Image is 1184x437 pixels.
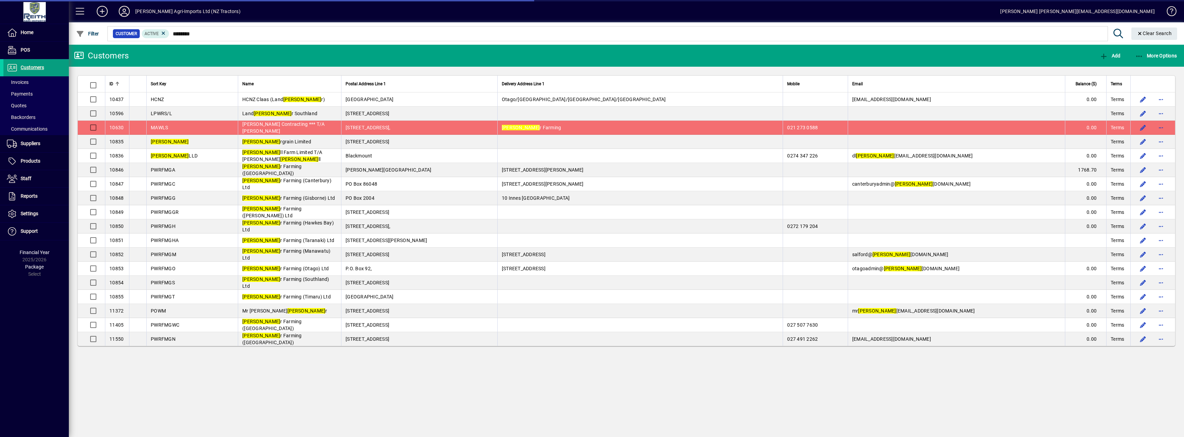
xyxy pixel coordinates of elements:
[852,97,931,102] span: [EMAIL_ADDRESS][DOMAIN_NAME]
[74,50,129,61] div: Customers
[242,220,280,226] em: [PERSON_NAME]
[145,31,159,36] span: Active
[1111,307,1124,314] span: Terms
[109,280,124,285] span: 10854
[7,103,27,108] span: Quotes
[151,266,176,271] span: PWRFMGO
[3,100,69,111] a: Quotes
[3,170,69,187] a: Staff
[1111,336,1124,342] span: Terms
[151,125,168,130] span: MAWLS
[242,308,327,314] span: Mr [PERSON_NAME] r
[242,248,330,261] span: r Farming (Manawatu) Ltd
[151,209,179,215] span: PWRFMGGR
[142,29,169,38] mat-chip: Activation Status: Active
[873,252,910,257] em: [PERSON_NAME]
[151,336,176,342] span: PWRFMGN
[852,252,949,257] span: salford@ [DOMAIN_NAME]
[151,294,175,299] span: PWRFMGT
[502,195,570,201] span: 10 Innes [GEOGRAPHIC_DATA]
[21,228,38,234] span: Support
[21,30,33,35] span: Home
[1155,305,1166,316] button: More options
[1138,193,1149,204] button: Edit
[7,114,35,120] span: Backorders
[3,153,69,170] a: Products
[116,30,137,37] span: Customer
[1138,249,1149,260] button: Edit
[502,181,583,187] span: [STREET_ADDRESS][PERSON_NAME]
[1065,304,1106,318] td: 0.00
[1111,138,1124,145] span: Terms
[852,266,960,271] span: otagoadmin@ [DOMAIN_NAME]
[109,125,124,130] span: 10630
[109,97,124,102] span: 10437
[1065,163,1106,177] td: 1768.70
[346,266,372,271] span: P.O. Box 92,
[1155,108,1166,119] button: More options
[502,167,583,173] span: [STREET_ADDRESS][PERSON_NAME]
[1138,263,1149,274] button: Edit
[242,139,280,144] em: [PERSON_NAME]
[109,322,124,328] span: 11405
[346,80,386,88] span: Postal Address Line 1
[1138,122,1149,133] button: Edit
[787,80,843,88] div: Mobile
[852,336,931,342] span: [EMAIL_ADDRESS][DOMAIN_NAME]
[242,111,317,116] span: Land r Southland
[1065,262,1106,276] td: 0.00
[242,80,254,88] span: Name
[1065,121,1106,135] td: 0.00
[502,80,545,88] span: Delivery Address Line 1
[3,24,69,41] a: Home
[1065,149,1106,163] td: 0.00
[20,250,50,255] span: Financial Year
[502,97,666,102] span: Otago/[GEOGRAPHIC_DATA]/[GEOGRAPHIC_DATA]/[GEOGRAPHIC_DATA]
[1065,177,1106,191] td: 0.00
[1065,290,1106,304] td: 0.00
[1138,305,1149,316] button: Edit
[151,97,164,102] span: HCNZ
[1111,251,1124,258] span: Terms
[3,111,69,123] a: Backorders
[1100,53,1120,58] span: Add
[287,308,325,314] em: [PERSON_NAME]
[151,322,179,328] span: PWRFMGWC
[242,248,280,254] em: [PERSON_NAME]
[787,223,818,229] span: 0272 179 204
[1111,166,1124,173] span: Terms
[1065,219,1106,233] td: 0.00
[1138,108,1149,119] button: Edit
[3,205,69,222] a: Settings
[1138,164,1149,175] button: Edit
[74,28,101,40] button: Filter
[1069,80,1103,88] div: Balance ($)
[3,88,69,100] a: Payments
[109,195,124,201] span: 10848
[346,125,390,130] span: [STREET_ADDRESS],
[3,223,69,240] a: Support
[1138,221,1149,232] button: Edit
[1111,80,1122,88] span: Terms
[1138,207,1149,218] button: Edit
[242,164,302,176] span: r Farming ([GEOGRAPHIC_DATA])
[1155,94,1166,105] button: More options
[858,308,896,314] em: [PERSON_NAME]
[346,308,389,314] span: [STREET_ADDRESS]
[852,308,975,314] span: mr [EMAIL_ADDRESS][DOMAIN_NAME]
[280,156,318,162] em: [PERSON_NAME]
[21,193,38,199] span: Reports
[852,80,863,88] span: Email
[1111,209,1124,216] span: Terms
[1065,191,1106,205] td: 0.00
[151,80,166,88] span: Sort Key
[1131,28,1177,40] button: Clear
[242,97,325,102] span: HCNZ Claas (Land r)
[1155,277,1166,288] button: More options
[242,294,280,299] em: [PERSON_NAME]
[242,276,280,282] em: [PERSON_NAME]
[1155,178,1166,189] button: More options
[21,158,40,164] span: Products
[1155,136,1166,147] button: More options
[1065,205,1106,219] td: 0.00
